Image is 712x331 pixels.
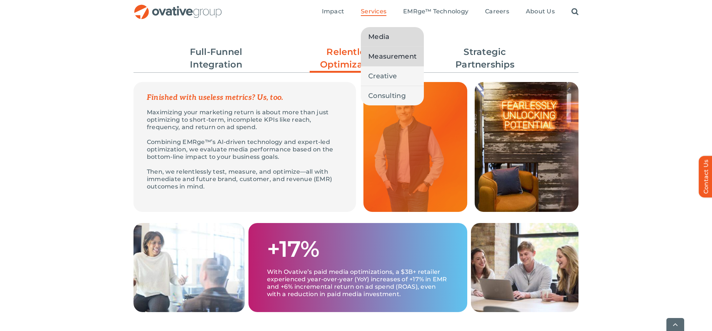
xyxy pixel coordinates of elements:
[361,47,424,66] a: Measurement
[267,237,319,261] h1: +17%
[363,82,467,212] img: Media – Grid Quote 2
[368,32,389,42] span: Media
[322,8,344,16] a: Impact
[147,138,343,161] p: Combining EMRge™’s AI-driven technology and expert-led optimization, we evaluate media performanc...
[403,8,468,15] span: EMRge™ Technology
[485,8,509,16] a: Careers
[147,94,343,101] p: Finished with useless metrics? Us, too.
[403,8,468,16] a: EMRge™ Technology
[133,223,245,312] img: Media – Grid 2
[368,71,397,81] span: Creative
[267,261,449,298] p: With Ovative’s paid media optimizations, a $3B+ retailer experienced year-over-year (YoY) increas...
[147,109,343,131] p: Maximizing your marketing return is about more than just optimizing to short-term, incomplete KPI...
[147,168,343,190] p: Then, we relentlessly test, measure, and optimize—all with immediate and future brand, customer, ...
[368,51,416,62] span: Measurement
[526,8,555,16] a: About Us
[133,42,578,75] ul: Post Filters
[175,46,257,71] a: Full-Funnel Integration
[571,8,578,16] a: Search
[361,66,424,86] a: Creative
[310,46,391,75] a: Relentless Optimization
[322,8,344,15] span: Impact
[526,8,555,15] span: About Us
[361,8,386,16] a: Services
[475,82,578,212] img: Media – Grid 1
[444,46,526,71] a: Strategic Partnerships
[133,4,222,11] a: OG_Full_horizontal_RGB
[361,86,424,105] a: Consulting
[361,8,386,15] span: Services
[361,27,424,46] a: Media
[485,8,509,15] span: Careers
[368,91,406,101] span: Consulting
